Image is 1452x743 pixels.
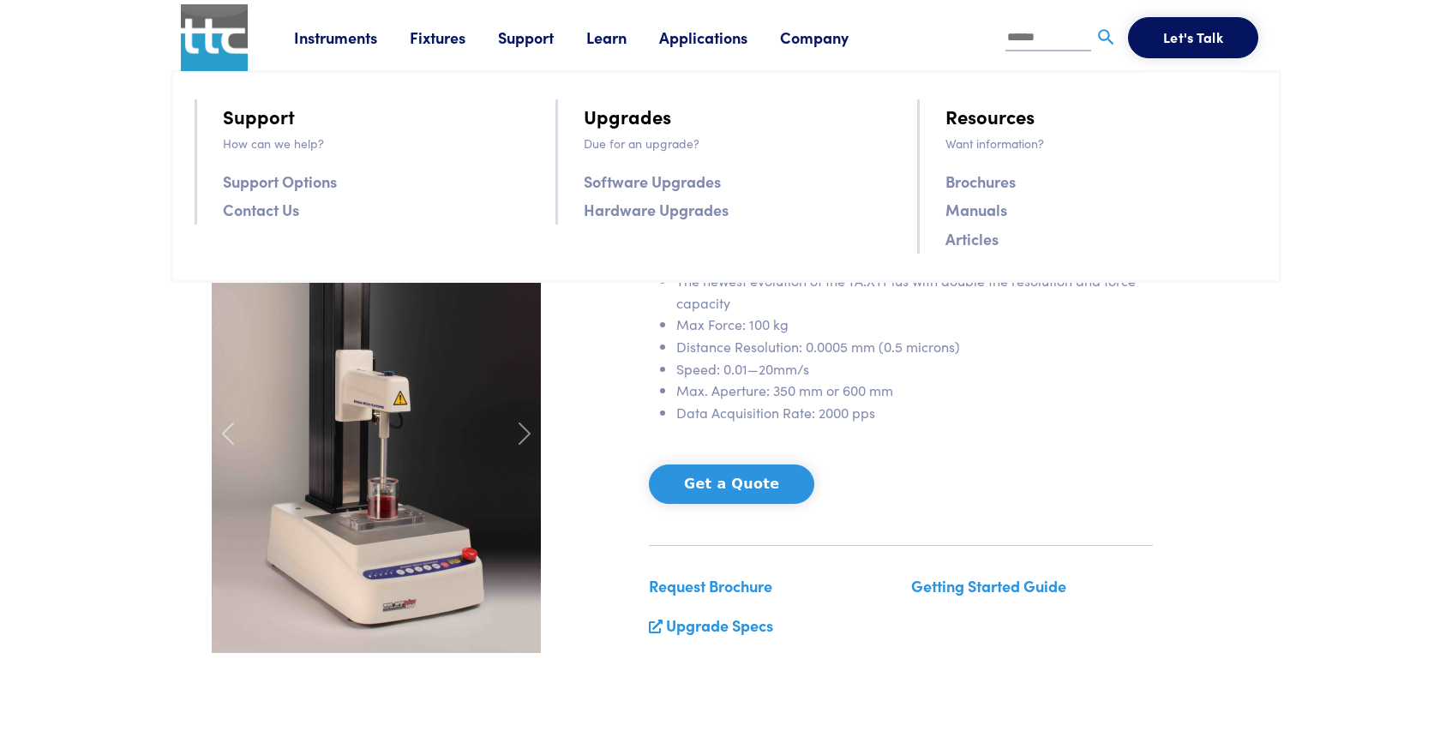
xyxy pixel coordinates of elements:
a: Upgrade Specs [666,614,773,636]
li: Data Acquisition Rate: 2000 pps [676,402,1153,424]
a: Articles [945,226,999,251]
a: Learn [586,27,659,48]
li: Speed: 0.01—20mm/s [676,358,1153,380]
button: Get a Quote [649,464,814,504]
a: Company [780,27,881,48]
li: Max. Aperture: 350 mm or 600 mm [676,380,1153,402]
li: Max Force: 100 kg [676,314,1153,336]
img: ta-xt-plus-100-gel-red.jpg [212,214,541,653]
a: Instruments [294,27,410,48]
a: Software Upgrades [584,169,721,194]
img: ttc_logo_1x1_v1.0.png [181,4,248,71]
a: Manuals [945,197,1007,222]
p: Want information? [945,134,1257,153]
a: Support [498,27,586,48]
p: Due for an upgrade? [584,134,896,153]
a: Brochures [945,169,1016,194]
a: Contact Us [223,197,299,222]
a: Resources [945,101,1035,131]
a: Applications [659,27,780,48]
button: Let's Talk [1128,17,1258,58]
a: Hardware Upgrades [584,197,729,222]
a: Fixtures [410,27,498,48]
li: The newest evolution of the TA.XTPlus with double the resolution and force capacity [676,270,1153,314]
a: Upgrades [584,101,671,131]
a: Getting Started Guide [911,575,1066,596]
a: Request Brochure [649,575,772,596]
li: Distance Resolution: 0.0005 mm (0.5 microns) [676,336,1153,358]
a: Support Options [223,169,337,194]
a: Support [223,101,295,131]
p: How can we help? [223,134,535,153]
